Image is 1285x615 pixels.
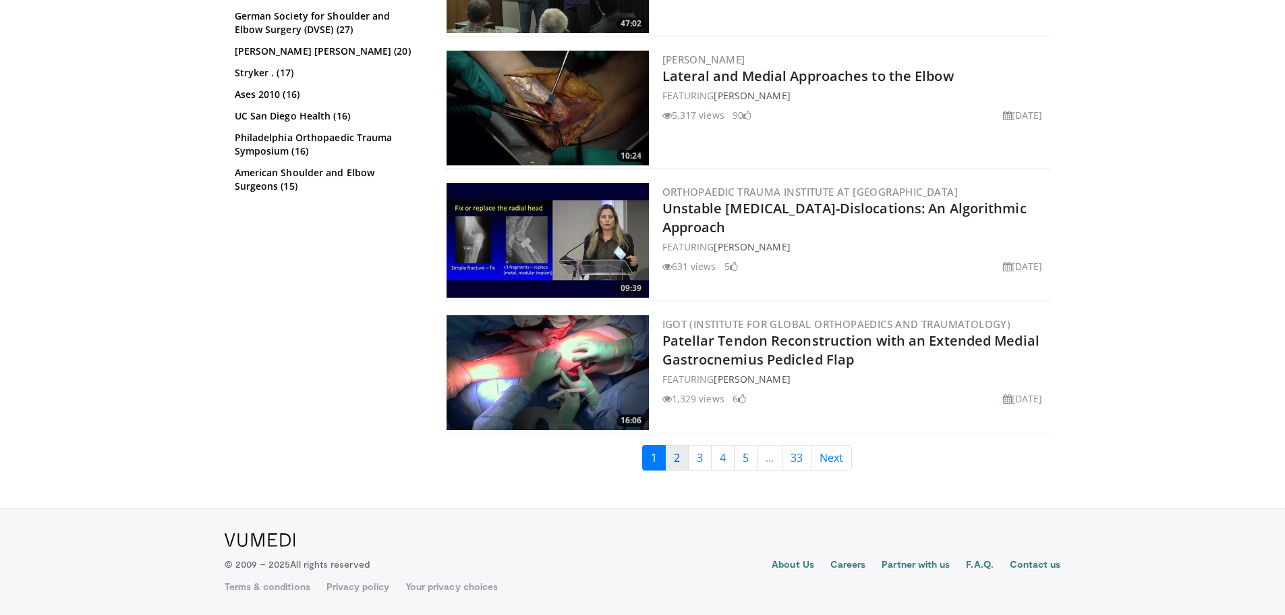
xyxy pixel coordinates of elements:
nav: Search results pages [444,445,1051,471]
a: F.A.Q. [966,558,993,574]
li: 631 views [662,259,716,273]
li: 6 [733,392,746,406]
span: 47:02 [617,18,646,30]
a: German Society for Shoulder and Elbow Surgery (DVSE) (27) [235,9,420,36]
a: Partner with us [882,558,950,574]
a: UC San Diego Health (16) [235,109,420,123]
a: 10:24 [447,51,649,165]
a: 09:39 [447,183,649,298]
a: [PERSON_NAME] [714,373,790,385]
li: 90 [733,108,751,122]
img: 41584e27-eb8d-4cf4-824d-9dd5040d644a.300x170_q85_crop-smart_upscale.jpg [447,315,649,430]
a: Terms & conditions [225,580,310,593]
a: Careers [830,558,866,574]
img: 893b0ecf-6290-4528-adad-53ec1ae8eb04.300x170_q85_crop-smart_upscale.jpg [447,183,649,298]
p: © 2009 – 2025 [225,558,370,571]
li: 5,317 views [662,108,724,122]
a: Contact us [1010,558,1061,574]
a: 5 [734,445,758,471]
a: Stryker . (17) [235,66,420,80]
a: Philadelphia Orthopaedic Trauma Symposium (16) [235,131,420,158]
img: 9424d663-6ae8-4169-baaa-1336231d538d.300x170_q85_crop-smart_upscale.jpg [447,51,649,165]
a: [PERSON_NAME] [714,89,790,102]
a: Orthopaedic Trauma Institute at [GEOGRAPHIC_DATA] [662,185,959,198]
a: Your privacy choices [405,580,498,593]
li: 1,329 views [662,392,724,406]
a: [PERSON_NAME] [PERSON_NAME] (20) [235,45,420,58]
div: FEATURING [662,88,1048,103]
span: 09:39 [617,282,646,294]
li: [DATE] [1003,259,1043,273]
li: 5 [724,259,738,273]
a: About Us [772,558,814,574]
a: 2 [665,445,689,471]
a: Next [811,445,852,471]
a: American Shoulder and Elbow Surgeons (15) [235,166,420,193]
a: 1 [642,445,666,471]
li: [DATE] [1003,108,1043,122]
a: Unstable [MEDICAL_DATA]-Dislocations: An Algorithmic Approach [662,199,1027,236]
a: 33 [782,445,811,471]
a: 16:06 [447,315,649,430]
div: FEATURING [662,372,1048,386]
a: Patellar Tendon Reconstruction with an Extended Medial Gastrocnemius Pedicled Flap [662,331,1039,369]
img: VuMedi Logo [225,533,295,547]
div: FEATURING [662,240,1048,254]
span: All rights reserved [290,558,369,570]
a: IGOT (Institute for Global Orthopaedics and Traumatology) [662,317,1011,331]
a: [PERSON_NAME] [662,53,745,66]
li: [DATE] [1003,392,1043,406]
a: 3 [688,445,712,471]
span: 10:24 [617,150,646,162]
a: Lateral and Medial Approaches to the Elbow [662,67,954,85]
a: 4 [711,445,735,471]
a: Ases 2010 (16) [235,88,420,101]
a: [PERSON_NAME] [714,240,790,253]
a: Privacy policy [326,580,389,593]
span: 16:06 [617,415,646,427]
